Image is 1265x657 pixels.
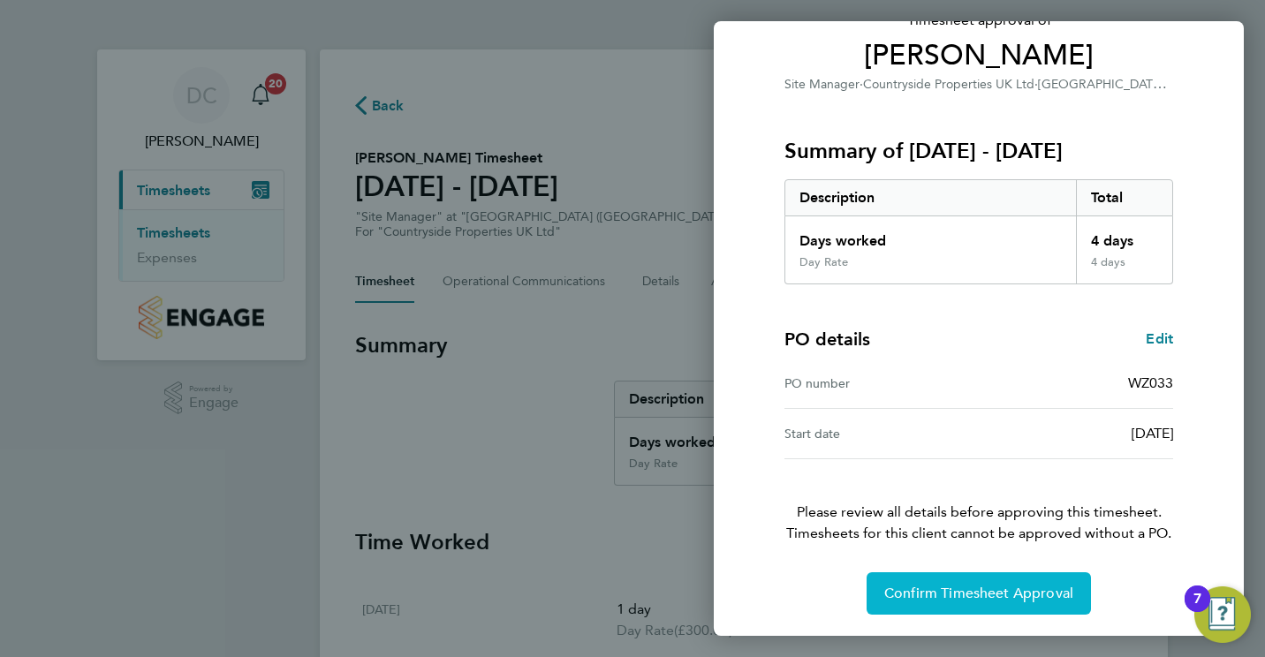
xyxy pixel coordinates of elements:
span: Timesheets for this client cannot be approved without a PO. [763,523,1194,544]
a: Edit [1146,328,1173,350]
div: 4 days [1076,255,1173,283]
button: Open Resource Center, 7 new notifications [1194,586,1251,643]
div: Total [1076,180,1173,215]
div: Start date [784,423,979,444]
span: [PERSON_NAME] [784,38,1173,73]
div: 4 days [1076,216,1173,255]
div: PO number [784,373,979,394]
span: Confirm Timesheet Approval [884,585,1073,602]
div: Description [785,180,1076,215]
div: Days worked [785,216,1076,255]
h4: PO details [784,327,870,351]
div: Day Rate [799,255,848,269]
p: Please review all details before approving this timesheet. [763,459,1194,544]
h3: Summary of [DATE] - [DATE] [784,137,1173,165]
span: Site Manager [784,77,860,92]
div: [DATE] [979,423,1173,444]
div: 7 [1193,599,1201,622]
span: Edit [1146,330,1173,347]
button: Confirm Timesheet Approval [867,572,1091,615]
span: Countryside Properties UK Ltd [863,77,1034,92]
span: · [860,77,863,92]
div: Summary of 15 - 21 Sep 2025 [784,179,1173,284]
span: WZ033 [1128,374,1173,391]
span: · [1034,77,1038,92]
